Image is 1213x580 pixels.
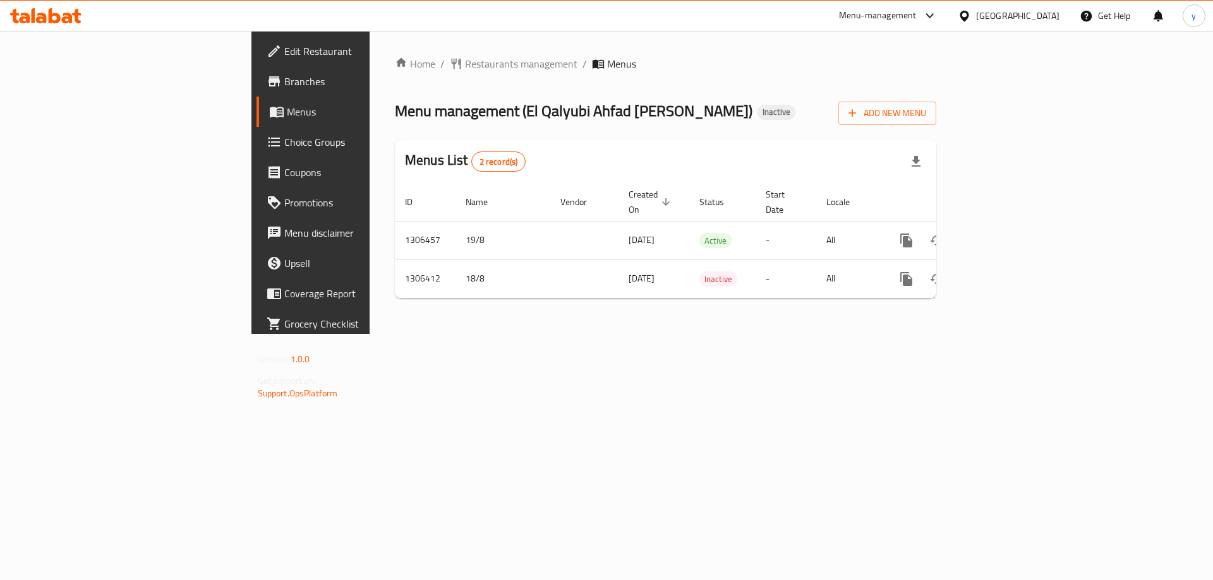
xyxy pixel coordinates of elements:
[756,221,816,259] td: -
[258,351,289,367] span: Version:
[839,8,917,23] div: Menu-management
[922,225,952,256] button: Change Status
[757,105,795,120] div: Inactive
[284,74,444,89] span: Branches
[826,194,866,210] span: Locale
[395,183,1023,299] table: enhanced table
[756,259,816,298] td: -
[1192,9,1196,23] span: y
[891,225,922,256] button: more
[256,309,454,339] a: Grocery Checklist
[465,56,577,71] span: Restaurants management
[466,194,504,210] span: Name
[699,233,732,248] div: Active
[291,351,310,367] span: 1.0.0
[607,56,636,71] span: Menus
[395,97,752,125] span: Menu management ( El Qalyubi Ahfad [PERSON_NAME] )
[838,102,936,125] button: Add New Menu
[256,157,454,187] a: Coupons
[699,272,737,287] span: Inactive
[629,187,674,217] span: Created On
[405,194,429,210] span: ID
[284,286,444,301] span: Coverage Report
[450,56,577,71] a: Restaurants management
[256,127,454,157] a: Choice Groups
[284,316,444,331] span: Grocery Checklist
[456,221,550,259] td: 19/8
[256,278,454,309] a: Coverage Report
[284,225,444,240] span: Menu disclaimer
[256,218,454,248] a: Menu disclaimer
[256,66,454,97] a: Branches
[757,107,795,117] span: Inactive
[699,234,732,248] span: Active
[976,9,1059,23] div: [GEOGRAPHIC_DATA]
[256,187,454,218] a: Promotions
[560,194,603,210] span: Vendor
[816,221,881,259] td: All
[816,259,881,298] td: All
[284,195,444,210] span: Promotions
[922,264,952,294] button: Change Status
[629,270,655,287] span: [DATE]
[699,194,740,210] span: Status
[256,97,454,127] a: Menus
[287,104,444,119] span: Menus
[582,56,587,71] li: /
[881,183,1023,222] th: Actions
[258,385,338,401] a: Support.OpsPlatform
[284,44,444,59] span: Edit Restaurant
[456,259,550,298] td: 18/8
[901,146,931,177] div: Export file
[256,248,454,278] a: Upsell
[284,134,444,150] span: Choice Groups
[395,56,936,71] nav: breadcrumb
[258,372,316,389] span: Get support on:
[766,187,801,217] span: Start Date
[629,232,655,248] span: [DATE]
[472,156,526,168] span: 2 record(s)
[256,36,454,66] a: Edit Restaurant
[405,151,526,172] h2: Menus List
[284,165,444,180] span: Coupons
[891,264,922,294] button: more
[848,105,926,121] span: Add New Menu
[284,256,444,271] span: Upsell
